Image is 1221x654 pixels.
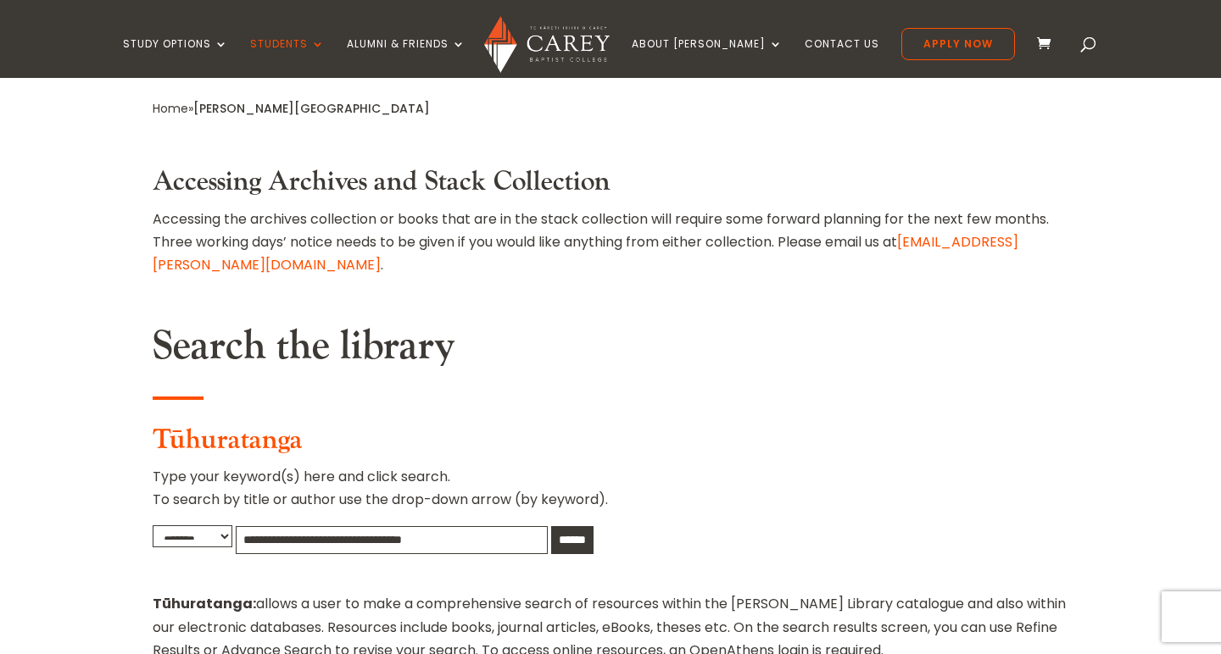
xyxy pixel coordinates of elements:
p: Type your keyword(s) here and click search. To search by title or author use the drop-down arrow ... [153,465,1068,524]
h2: Search the library [153,322,1068,380]
a: Home [153,100,188,117]
a: Students [250,38,325,78]
a: Contact Us [805,38,879,78]
p: Accessing the archives collection or books that are in the stack collection will require some for... [153,208,1068,277]
h3: Tūhuratanga [153,424,1068,465]
strong: Tūhuratanga: [153,594,256,613]
span: [PERSON_NAME][GEOGRAPHIC_DATA] [193,100,430,117]
h3: Accessing Archives and Stack Collection [153,166,1068,207]
a: Study Options [123,38,228,78]
a: Alumni & Friends [347,38,466,78]
a: Apply Now [901,28,1015,60]
a: About [PERSON_NAME] [632,38,783,78]
span: » [153,100,430,117]
img: Carey Baptist College [484,16,609,73]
